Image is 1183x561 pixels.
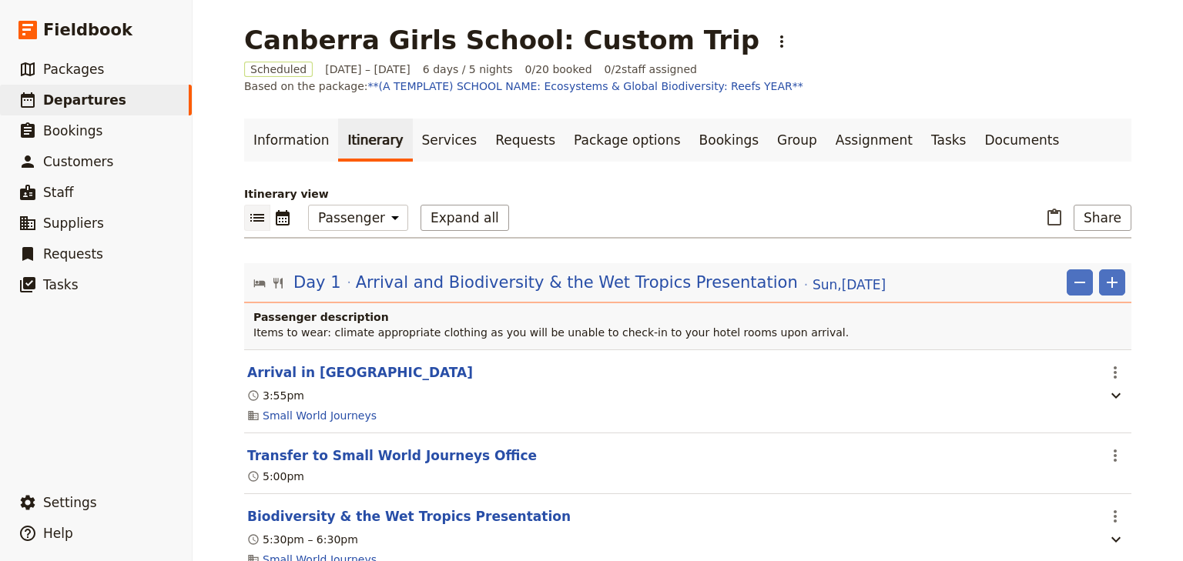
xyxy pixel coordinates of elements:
[1074,205,1131,231] button: Share
[43,123,102,139] span: Bookings
[356,271,798,294] span: Arrival and Biodiversity & the Wet Tropics Presentation
[368,80,803,92] a: **(A TEMPLATE) SCHOOL NAME: Ecosystems & Global Biodiversity: Reefs YEAR**
[43,185,74,200] span: Staff
[247,363,473,382] button: Edit this itinerary item
[293,271,341,294] span: Day 1
[247,532,358,547] div: 5:30pm – 6:30pm
[325,62,411,77] span: [DATE] – [DATE]
[43,154,113,169] span: Customers
[244,25,759,55] h1: Canberra Girls School: Custom Trip
[1102,503,1128,529] button: Actions
[690,119,768,162] a: Bookings
[247,446,537,465] button: Edit this itinerary item
[1041,205,1067,231] button: Paste itinerary item
[813,275,886,294] span: Sun , [DATE]
[413,119,487,162] a: Services
[605,62,697,77] span: 0 / 2 staff assigned
[247,507,571,526] button: Edit this itinerary item
[244,62,313,77] span: Scheduled
[43,18,132,42] span: Fieldbook
[270,205,296,231] button: Calendar view
[1102,442,1128,469] button: Actions
[253,326,849,339] span: Items to wear: climate appropriate clothing as you will be unable to check-in to your hotel rooms...
[1099,269,1125,296] button: Add
[43,277,79,292] span: Tasks
[244,205,270,231] button: List view
[1067,269,1093,296] button: Remove
[423,62,513,77] span: 6 days / 5 nights
[486,119,565,162] a: Requests
[826,119,922,162] a: Assignment
[922,119,976,162] a: Tasks
[43,495,97,510] span: Settings
[1102,359,1128,386] button: Actions
[43,92,126,108] span: Departures
[244,186,1131,202] p: Itinerary view
[43,526,73,541] span: Help
[565,119,689,162] a: Package options
[263,408,377,423] a: Small World Journeys
[43,215,104,231] span: Suppliers
[247,469,304,484] div: 5:00pm
[244,119,338,162] a: Information
[43,246,103,262] span: Requests
[768,119,826,162] a: Group
[43,62,104,77] span: Packages
[338,119,412,162] a: Itinerary
[253,309,1125,325] h4: Passenger description
[769,28,795,55] button: Actions
[975,119,1068,162] a: Documents
[421,205,509,231] button: Expand all
[244,78,803,94] span: Based on the package:
[525,62,592,77] span: 0/20 booked
[247,388,304,403] div: 3:55pm
[253,271,886,294] button: Edit day information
